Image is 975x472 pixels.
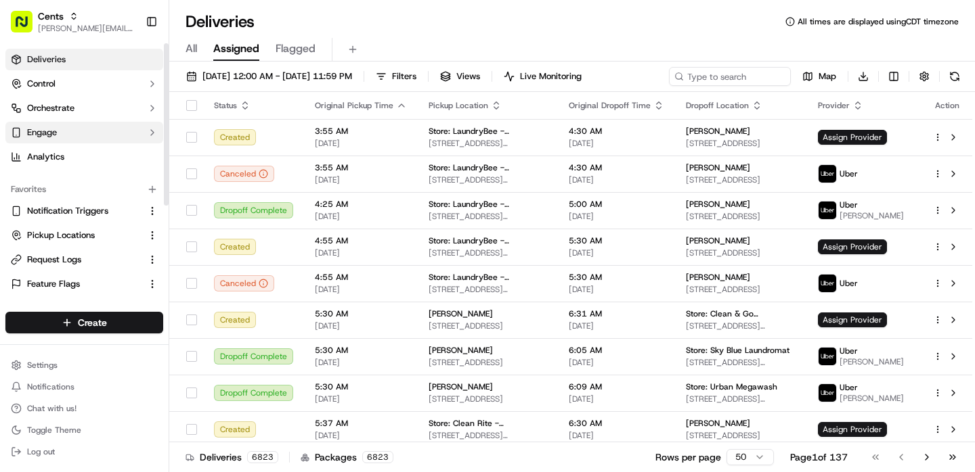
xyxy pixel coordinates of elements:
[5,200,163,222] button: Notification Triggers
[247,451,278,463] div: 6823
[11,205,142,217] a: Notification Triggers
[112,210,117,220] span: •
[686,308,796,319] span: Store: Clean & Go Laundromat
[686,211,796,222] span: [STREET_ADDRESS]
[5,146,163,168] a: Analytics
[112,246,117,257] span: •
[214,100,237,111] span: Status
[818,239,887,254] span: Assign Provider
[818,100,850,111] span: Provider
[5,5,140,38] button: Cents[PERSON_NAME][EMAIL_ADDRESS][DOMAIN_NAME]
[569,199,664,210] span: 5:00 AM
[569,357,664,368] span: [DATE]
[315,321,407,331] span: [DATE]
[214,166,274,182] button: Canceled
[186,450,278,464] div: Deliveries
[8,297,109,321] a: 📗Knowledge Base
[370,67,422,86] button: Filters
[210,173,246,189] button: See all
[14,233,35,255] img: Ami Wang
[315,138,407,149] span: [DATE]
[276,41,316,57] span: Flagged
[819,70,836,82] span: Map
[301,450,393,464] div: Packages
[686,418,750,429] span: [PERSON_NAME]
[315,357,407,368] span: [DATE]
[686,430,796,441] span: [STREET_ADDRESS]
[42,246,110,257] span: [PERSON_NAME]
[686,284,796,295] span: [STREET_ADDRESS]
[790,450,848,464] div: Page 1 of 137
[429,247,547,258] span: [STREET_ADDRESS][US_STATE]
[38,23,135,34] button: [PERSON_NAME][EMAIL_ADDRESS][DOMAIN_NAME]
[5,49,163,70] a: Deliveries
[686,199,750,210] span: [PERSON_NAME]
[819,384,836,402] img: uber-new-logo.jpeg
[429,345,493,356] span: [PERSON_NAME]
[456,70,480,82] span: Views
[434,67,486,86] button: Views
[5,97,163,119] button: Orchestrate
[686,174,796,185] span: [STREET_ADDRESS]
[11,229,142,241] a: Pickup Locations
[5,249,163,270] button: Request Logs
[315,381,407,392] span: 5:30 AM
[27,446,55,457] span: Log out
[569,394,664,404] span: [DATE]
[27,151,64,163] span: Analytics
[429,174,547,185] span: [STREET_ADDRESS][US_STATE]
[429,357,547,368] span: [STREET_ADDRESS]
[655,450,721,464] p: Rows per page
[840,356,904,367] span: [PERSON_NAME]
[686,247,796,258] span: [STREET_ADDRESS]
[840,346,858,356] span: Uber
[429,418,547,429] span: Store: Clean Rite - [STREET_ADDRESS]
[35,87,244,101] input: Got a question? Start typing here...
[429,284,547,295] span: [STREET_ADDRESS][US_STATE]
[180,67,358,86] button: [DATE] 12:00 AM - [DATE] 11:59 PM
[14,54,246,76] p: Welcome 👋
[429,321,547,331] span: [STREET_ADDRESS]
[315,247,407,258] span: [DATE]
[840,278,858,289] span: Uber
[429,272,547,283] span: Store: LaundryBee - [GEOGRAPHIC_DATA]
[569,308,664,319] span: 6:31 AM
[114,304,125,314] div: 💻
[569,162,664,173] span: 4:30 AM
[14,14,41,41] img: Nash
[569,272,664,283] span: 5:30 AM
[27,302,104,316] span: Knowledge Base
[520,70,582,82] span: Live Monitoring
[840,382,858,393] span: Uber
[429,430,547,441] span: [STREET_ADDRESS][US_STATE]
[362,451,393,463] div: 6823
[28,129,53,154] img: 4037041995827_4c49e92c6e3ed2e3ec13_72.png
[840,210,904,221] span: [PERSON_NAME]
[27,254,81,266] span: Request Logs
[315,394,407,404] span: [DATE]
[27,126,57,139] span: Engage
[5,179,163,200] div: Favorites
[819,165,836,183] img: uber-new-logo.jpeg
[27,229,95,241] span: Pickup Locations
[569,235,664,246] span: 5:30 AM
[429,308,493,319] span: [PERSON_NAME]
[214,275,274,291] button: Canceled
[315,345,407,356] span: 5:30 AM
[569,430,664,441] span: [DATE]
[569,381,664,392] span: 6:09 AM
[315,126,407,137] span: 3:55 AM
[840,393,904,404] span: [PERSON_NAME]
[27,403,77,414] span: Chat with us!
[5,421,163,440] button: Toggle Theme
[819,275,836,292] img: uber-new-logo.jpeg
[315,418,407,429] span: 5:37 AM
[14,176,91,187] div: Past conversations
[315,100,393,111] span: Original Pickup Time
[5,122,163,143] button: Engage
[429,126,547,137] span: Store: LaundryBee - [GEOGRAPHIC_DATA]
[38,9,64,23] button: Cents
[5,312,163,333] button: Create
[686,345,789,356] span: Store: Sky Blue Laundromat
